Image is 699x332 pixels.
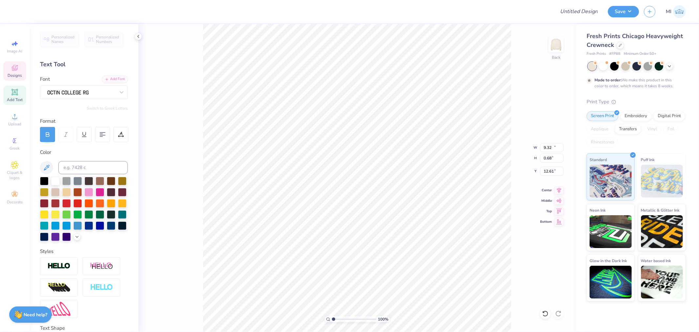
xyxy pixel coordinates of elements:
span: Designs [8,73,22,78]
span: Metallic & Glitter Ink [641,207,680,214]
span: Fresh Prints [587,51,606,57]
span: Fresh Prints Chicago Heavyweight Crewneck [587,32,683,49]
img: Glow in the Dark Ink [590,266,632,299]
span: Greek [10,146,20,151]
span: Minimum Order: 50 + [624,51,656,57]
span: Clipart & logos [3,170,26,180]
input: e.g. 7428 c [58,161,128,174]
div: Embroidery [620,111,651,121]
span: Glow in the Dark Ink [590,257,627,264]
span: Puff Ink [641,156,655,163]
span: Upload [8,121,21,127]
span: # FP88 [609,51,620,57]
img: Metallic & Glitter Ink [641,215,683,248]
span: Bottom [540,219,552,224]
div: Text Shape [40,324,128,332]
img: Water based Ink [641,266,683,299]
span: Top [540,209,552,214]
img: Standard [590,165,632,197]
span: Add Text [7,97,23,102]
span: Personalized Names [51,35,75,44]
span: Center [540,188,552,193]
div: We make this product in this color to order, which means it takes 8 weeks. [594,77,675,89]
input: Untitled Design [555,5,603,18]
div: Print Type [587,98,686,106]
div: Transfers [615,124,641,134]
div: Color [40,149,128,156]
label: Font [40,75,50,83]
img: Back [550,38,563,51]
div: Digital Print [653,111,685,121]
span: Water based Ink [641,257,671,264]
div: Rhinestones [587,137,618,147]
strong: Made to order: [594,77,622,83]
button: Save [608,6,639,17]
span: Middle [540,198,552,203]
img: Puff Ink [641,165,683,197]
span: MI [666,8,671,15]
button: Switch to Greek Letters [87,106,128,111]
span: Neon Ink [590,207,606,214]
img: Ma. Isabella Adad [673,5,686,18]
div: Text Tool [40,60,128,69]
a: MI [666,5,686,18]
div: Applique [587,124,613,134]
img: Stroke [48,262,70,270]
span: Image AI [7,49,23,54]
img: Neon Ink [590,215,632,248]
img: 3d Illusion [48,282,70,293]
div: Styles [40,248,128,255]
span: Standard [590,156,607,163]
div: Screen Print [587,111,618,121]
img: Negative Space [90,284,113,291]
span: Personalized Numbers [96,35,119,44]
div: Back [552,54,560,60]
span: 100 % [378,316,388,322]
span: Decorate [7,199,23,205]
img: Shadow [90,262,113,270]
div: Vinyl [643,124,661,134]
div: Foil [663,124,679,134]
strong: Need help? [24,312,48,318]
div: Add Font [102,75,128,83]
img: Free Distort [48,302,70,316]
div: Format [40,117,128,125]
